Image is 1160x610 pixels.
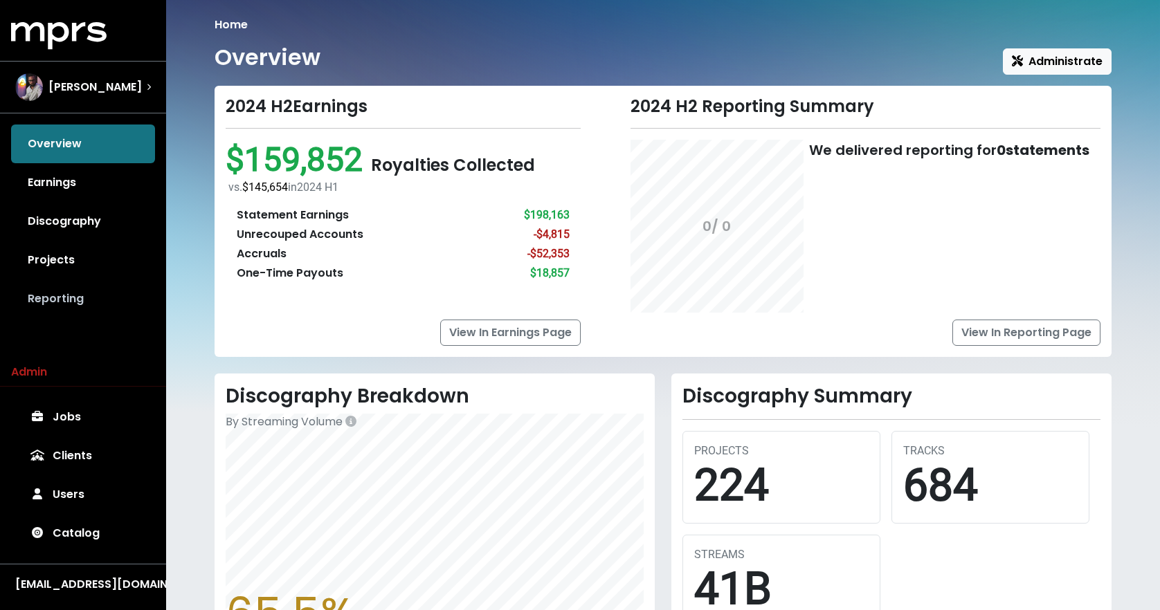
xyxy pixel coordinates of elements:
[440,320,581,346] a: View In Earnings Page
[215,44,320,71] h1: Overview
[11,398,155,436] a: Jobs
[11,279,155,318] a: Reporting
[11,575,155,593] button: [EMAIL_ADDRESS][DOMAIN_NAME]
[215,17,248,33] li: Home
[226,97,581,117] div: 2024 H2 Earnings
[226,385,644,408] h2: Discography Breakdown
[903,443,1078,459] div: TRACKS
[11,475,155,514] a: Users
[11,241,155,279] a: Projects
[527,246,570,262] div: -$52,353
[237,226,363,243] div: Unrecouped Accounts
[694,546,869,563] div: STREAMS
[1003,48,1112,75] button: Administrate
[215,17,1112,33] nav: breadcrumb
[903,459,1078,512] div: 684
[15,576,151,593] div: [EMAIL_ADDRESS][DOMAIN_NAME]
[997,140,1089,160] b: 0 statements
[237,207,349,223] div: Statement Earnings
[530,265,570,281] div: $18,857
[11,27,107,43] a: mprs logo
[534,226,570,243] div: -$4,815
[15,73,43,101] img: The selected account / producer
[11,202,155,241] a: Discography
[524,207,570,223] div: $198,163
[11,163,155,202] a: Earnings
[1012,53,1103,69] span: Administrate
[952,320,1100,346] a: View In Reporting Page
[226,414,343,429] span: By Streaming Volume
[809,140,1089,160] div: We delivered reporting for
[371,154,535,176] span: Royalties Collected
[242,181,288,194] span: $145,654
[694,443,869,459] div: PROJECTS
[11,436,155,475] a: Clients
[631,97,1100,117] div: 2024 H2 Reporting Summary
[237,265,343,281] div: One-Time Payouts
[694,459,869,512] div: 224
[682,385,1100,408] h2: Discography Summary
[226,140,371,179] span: $159,852
[48,79,142,95] span: [PERSON_NAME]
[228,179,581,196] div: vs. in 2024 H1
[11,514,155,553] a: Catalog
[237,246,287,262] div: Accruals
